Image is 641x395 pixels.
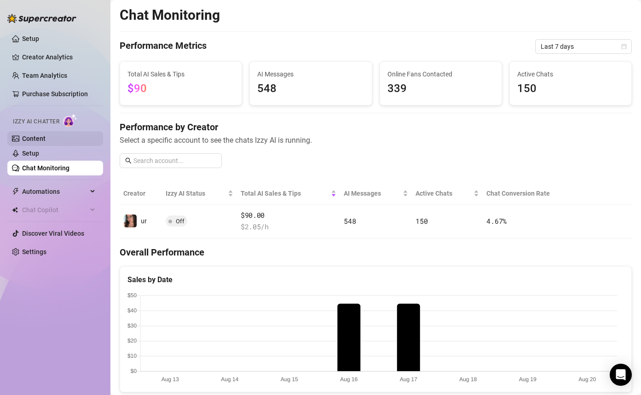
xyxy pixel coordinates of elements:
[22,248,46,256] a: Settings
[63,114,77,127] img: AI Chatter
[257,69,364,79] span: AI Messages
[125,157,132,164] span: search
[176,218,185,225] span: Off
[22,35,39,42] a: Setup
[387,69,494,79] span: Online Fans Contacted
[127,82,147,95] span: $90
[22,150,39,157] a: Setup
[483,183,580,204] th: Chat Conversion Rate
[22,230,84,237] a: Discover Viral Videos
[22,50,96,64] a: Creator Analytics
[12,207,18,213] img: Chat Copilot
[621,44,627,49] span: calendar
[541,40,626,53] span: Last 7 days
[257,80,364,98] span: 548
[162,183,237,204] th: Izzy AI Status
[13,117,59,126] span: Izzy AI Chatter
[124,215,137,227] img: ur
[120,246,632,259] h4: Overall Performance
[241,221,337,232] span: $ 2.05 /h
[412,183,483,204] th: Active Chats
[127,274,624,285] div: Sales by Date
[241,210,337,221] span: $90.00
[12,188,19,195] span: thunderbolt
[344,216,356,226] span: 548
[120,134,632,146] span: Select a specific account to see the chats Izzy AI is running.
[7,14,76,23] img: logo-BBDzfeDw.svg
[120,183,162,204] th: Creator
[166,188,226,198] span: Izzy AI Status
[22,135,46,142] a: Content
[120,39,207,54] h4: Performance Metrics
[517,80,624,98] span: 150
[416,188,472,198] span: Active Chats
[237,183,341,204] th: Total AI Sales & Tips
[22,72,67,79] a: Team Analytics
[340,183,412,204] th: AI Messages
[133,156,216,166] input: Search account...
[241,188,329,198] span: Total AI Sales & Tips
[344,188,401,198] span: AI Messages
[416,216,427,226] span: 150
[22,164,69,172] a: Chat Monitoring
[141,217,147,225] span: ur
[610,364,632,386] div: Open Intercom Messenger
[486,216,507,226] span: 4.67 %
[22,184,87,199] span: Automations
[387,80,494,98] span: 339
[120,6,220,24] h2: Chat Monitoring
[22,203,87,217] span: Chat Copilot
[127,69,234,79] span: Total AI Sales & Tips
[120,121,632,134] h4: Performance by Creator
[517,69,624,79] span: Active Chats
[22,90,88,98] a: Purchase Subscription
